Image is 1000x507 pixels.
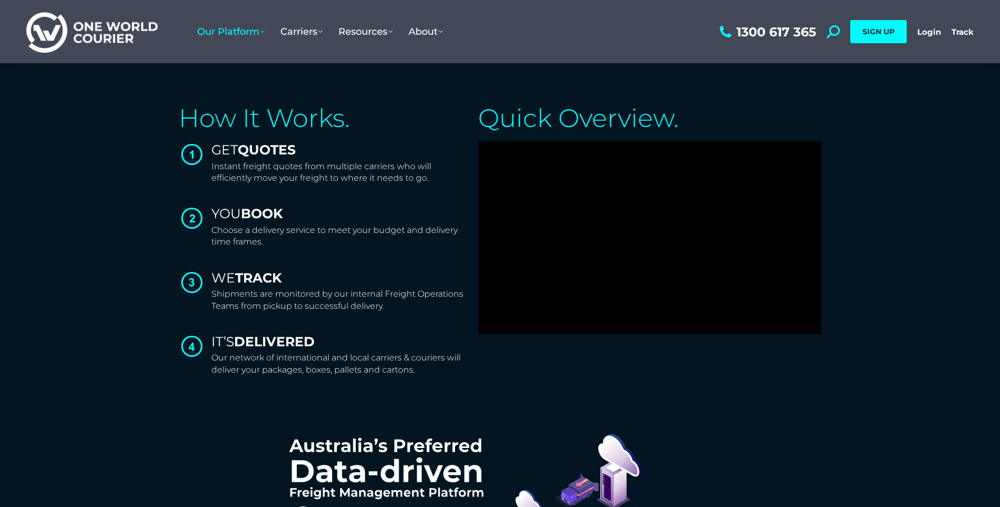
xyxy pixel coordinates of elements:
span: About [409,26,443,37]
img: One World Courier [26,11,158,53]
a: Login [917,27,941,37]
a: 1300 617 365 [717,25,816,38]
strong: QUOTES [238,142,296,158]
p: Instant freight quotes from multiple carriers who will efficiently move your freight to where it ... [211,161,468,184]
h2: Quick Overview. [478,105,821,131]
strong: DELIVERED [234,334,315,349]
span: WE [211,270,282,286]
span: GET [211,142,296,158]
strong: TRACK [235,270,282,286]
iframe: Compare freight prices from multiple carriers on one screen. [478,141,821,334]
span: SIGN UP [862,27,895,36]
span: Our Platform [197,26,265,37]
a: Track [952,27,974,37]
strong: BOOK [241,206,283,221]
span: YOU [211,206,283,221]
a: Resources [331,15,401,48]
span: Resources [338,26,393,37]
a: About [401,15,451,48]
span: Carriers [280,26,323,37]
p: Choose a delivery service to meet your budget and delivery time frames. [211,225,468,248]
h2: How It Works. [179,105,468,131]
a: Our Platform [189,15,273,48]
span: IT’S [211,334,315,349]
a: Carriers [273,15,331,48]
p: Shipments are monitored by our internal Freight Operations Teams from pickup to successful delivery. [211,288,468,312]
p: Our network of international and local carriers & couriers will deliver your packages, boxes, pal... [211,352,468,376]
a: SIGN UP [850,20,907,43]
